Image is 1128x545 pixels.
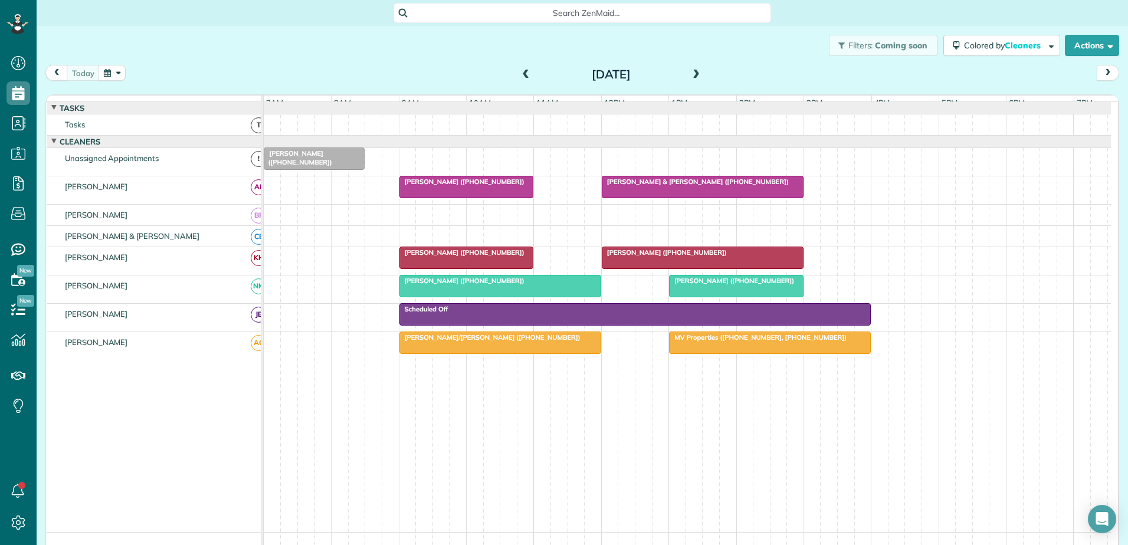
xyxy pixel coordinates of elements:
[399,178,525,186] span: [PERSON_NAME] ([PHONE_NUMBER])
[63,231,202,241] span: [PERSON_NAME] & [PERSON_NAME]
[399,333,581,342] span: [PERSON_NAME]/[PERSON_NAME] ([PHONE_NUMBER])
[251,151,267,167] span: !
[63,337,130,347] span: [PERSON_NAME]
[1005,40,1042,51] span: Cleaners
[602,98,627,107] span: 12pm
[872,98,893,107] span: 4pm
[63,252,130,262] span: [PERSON_NAME]
[737,98,758,107] span: 2pm
[263,149,332,166] span: [PERSON_NAME] ([PHONE_NUMBER])
[804,98,825,107] span: 3pm
[943,35,1060,56] button: Colored byCleaners
[467,98,493,107] span: 10am
[63,182,130,191] span: [PERSON_NAME]
[17,265,34,277] span: New
[251,117,267,133] span: T
[399,248,525,257] span: [PERSON_NAME] ([PHONE_NUMBER])
[45,65,68,81] button: prev
[63,281,130,290] span: [PERSON_NAME]
[669,98,690,107] span: 1pm
[57,137,103,146] span: Cleaners
[251,208,267,224] span: BR
[848,40,873,51] span: Filters:
[399,98,421,107] span: 9am
[668,333,847,342] span: MV Properties ([PHONE_NUMBER], [PHONE_NUMBER])
[63,309,130,319] span: [PERSON_NAME]
[63,153,161,163] span: Unassigned Appointments
[251,278,267,294] span: NM
[63,210,130,219] span: [PERSON_NAME]
[875,40,928,51] span: Coming soon
[251,250,267,266] span: KH
[67,65,100,81] button: today
[57,103,87,113] span: Tasks
[1006,98,1027,107] span: 6pm
[601,248,727,257] span: [PERSON_NAME] ([PHONE_NUMBER])
[668,277,795,285] span: [PERSON_NAME] ([PHONE_NUMBER])
[1074,98,1095,107] span: 7pm
[399,305,449,313] span: Scheduled Off
[264,98,286,107] span: 7am
[251,335,267,351] span: AG
[537,68,685,81] h2: [DATE]
[332,98,353,107] span: 8am
[534,98,560,107] span: 11am
[251,179,267,195] span: AF
[251,229,267,245] span: CB
[1065,35,1119,56] button: Actions
[939,98,960,107] span: 5pm
[17,295,34,307] span: New
[251,307,267,323] span: JB
[399,277,525,285] span: [PERSON_NAME] ([PHONE_NUMBER])
[1097,65,1119,81] button: next
[1088,505,1116,533] div: Open Intercom Messenger
[601,178,789,186] span: [PERSON_NAME] & [PERSON_NAME] ([PHONE_NUMBER])
[63,120,87,129] span: Tasks
[964,40,1045,51] span: Colored by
